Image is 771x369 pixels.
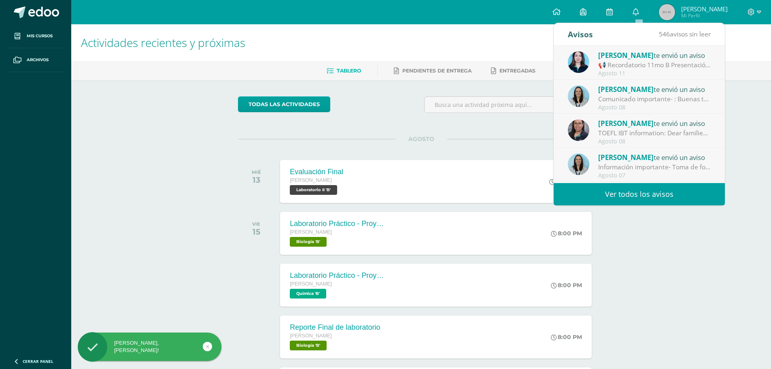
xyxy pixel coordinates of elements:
[598,51,654,60] span: [PERSON_NAME]
[290,271,387,280] div: Laboratorio Práctico - Proyecto de Unidad
[290,220,387,228] div: Laboratorio Práctico - Proyecto de Unidad
[425,97,604,113] input: Busca una actividad próxima aquí...
[252,221,260,227] div: VIE
[598,50,711,60] div: te envió un aviso
[395,135,447,143] span: AGOSTO
[598,162,711,172] div: Información importante- Toma de fotografía título MINEDUC: Buenas tardes estimados padres de fami...
[568,154,589,175] img: aed16db0a88ebd6752f21681ad1200a1.png
[554,183,725,205] a: Ver todos los avisos
[568,51,589,73] img: cccdcb54ef791fe124cc064e0dd18e00.png
[499,68,535,74] span: Entregadas
[238,96,330,112] a: todas las Actividades
[681,12,728,19] span: Mi Perfil
[290,281,332,287] span: [PERSON_NAME]
[290,341,327,350] span: Biología 'B'
[78,339,221,354] div: [PERSON_NAME], [PERSON_NAME]!
[598,85,654,94] span: [PERSON_NAME]
[290,237,327,247] span: Biología 'B'
[598,128,711,138] div: TOEFL IBT information: Dear families, This is a reminder that the TOEFL iBT tests are approaching...
[551,230,582,237] div: 8:00 PM
[568,85,589,107] img: aed16db0a88ebd6752f21681ad1200a1.png
[290,289,326,299] span: Química 'B'
[598,70,711,77] div: Agosto 11
[598,84,711,94] div: te envió un aviso
[337,68,361,74] span: Tablero
[598,94,711,104] div: Comunicado importante- : Buenas tardes estimados padres de familia, Les compartimos información i...
[252,175,261,185] div: 13
[252,169,261,175] div: MIÉ
[290,168,343,176] div: Evaluación Final
[290,185,337,195] span: Laboratorio II 'B'
[598,104,711,111] div: Agosto 08
[27,33,53,39] span: Mis cursos
[402,68,472,74] span: Pendientes de entrega
[290,323,380,332] div: Reporte Final de laboratorio
[290,229,332,235] span: [PERSON_NAME]
[290,177,332,183] span: [PERSON_NAME]
[252,227,260,237] div: 15
[6,24,65,48] a: Mis cursos
[598,118,711,128] div: te envió un aviso
[6,48,65,72] a: Archivos
[549,178,582,185] div: 12:00 PM
[327,64,361,77] a: Tablero
[23,358,53,364] span: Cerrar panel
[598,138,711,145] div: Agosto 08
[81,35,245,50] span: Actividades recientes y próximas
[659,4,675,20] img: 45x45
[551,333,582,341] div: 8:00 PM
[659,30,670,38] span: 546
[27,57,49,63] span: Archivos
[568,119,589,141] img: 6fb385528ffb729c9b944b13f11ee051.png
[491,64,535,77] a: Entregadas
[568,23,593,45] div: Avisos
[659,30,711,38] span: avisos sin leer
[290,333,332,339] span: [PERSON_NAME]
[598,152,711,162] div: te envió un aviso
[681,5,728,13] span: [PERSON_NAME]
[598,60,711,70] div: 📢 Recordatorio 11mo B Presentación de Proyectos Sociología: 📢 Recordatorio 11mo B Presentación de...
[598,172,711,179] div: Agosto 07
[551,282,582,289] div: 8:00 PM
[598,153,654,162] span: [PERSON_NAME]
[394,64,472,77] a: Pendientes de entrega
[598,119,654,128] span: [PERSON_NAME]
